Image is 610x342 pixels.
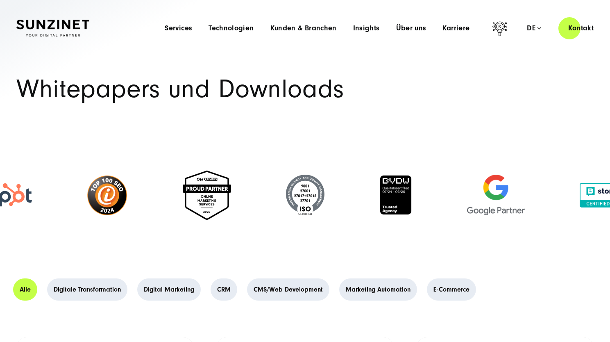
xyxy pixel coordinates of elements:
[286,175,324,216] img: ISO-Siegel - Digital Agentur SUNZINET
[270,24,337,32] a: Kunden & Branchen
[353,24,380,32] a: Insights
[137,278,201,301] a: Digital Marketing
[396,24,426,32] a: Über uns
[211,278,237,301] a: CRM
[165,24,192,32] a: Services
[427,278,476,301] a: E-Commerce
[467,175,525,215] img: Google Partner Agentur - Digitalagentur für Digital Marketing und Strategie SUNZINET
[87,175,128,216] img: top-100-seo-2024-ibusiness-seo-agentur-SUNZINET
[16,20,89,37] img: SUNZINET Full Service Digital Agentur
[47,278,127,301] a: Digitale Transformation
[209,24,254,32] a: Technologien
[379,175,412,215] img: BVDW Qualitätszertifikat - Digitalagentur SUNZINET
[442,24,469,32] a: Karriere
[558,16,603,40] a: Kontakt
[247,278,329,301] a: CMS/Web Development
[339,278,417,301] a: Marketing Automation
[183,171,231,220] img: Online marketing services 2025 - Digital Agentur SUNZNET - OMR Proud Partner
[13,278,37,301] a: Alle
[16,77,594,102] h1: Whitepapers und Downloads
[527,24,541,32] div: de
